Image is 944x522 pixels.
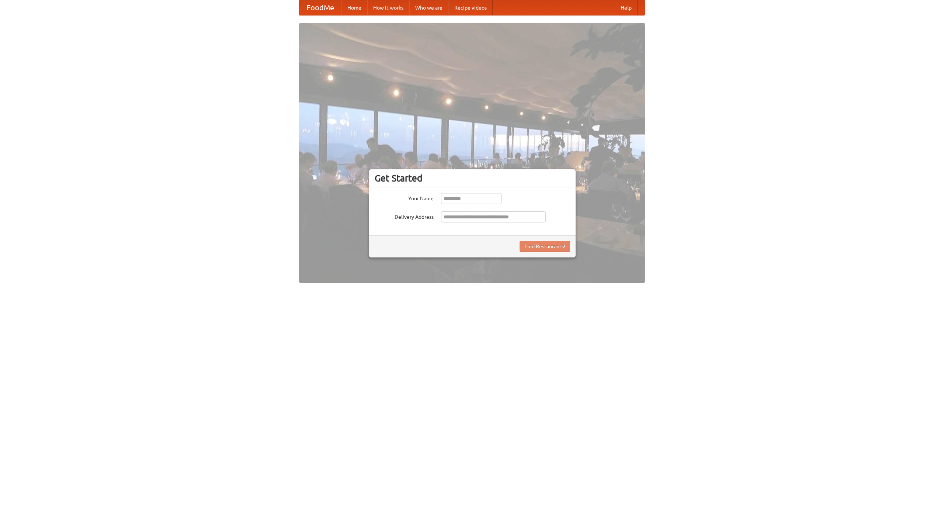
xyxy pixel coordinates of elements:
label: Delivery Address [375,211,434,221]
a: Help [615,0,638,15]
a: Recipe videos [448,0,493,15]
a: Home [341,0,367,15]
a: Who we are [409,0,448,15]
button: Find Restaurants! [520,241,570,252]
a: FoodMe [299,0,341,15]
label: Your Name [375,193,434,202]
a: How it works [367,0,409,15]
h3: Get Started [375,173,570,184]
